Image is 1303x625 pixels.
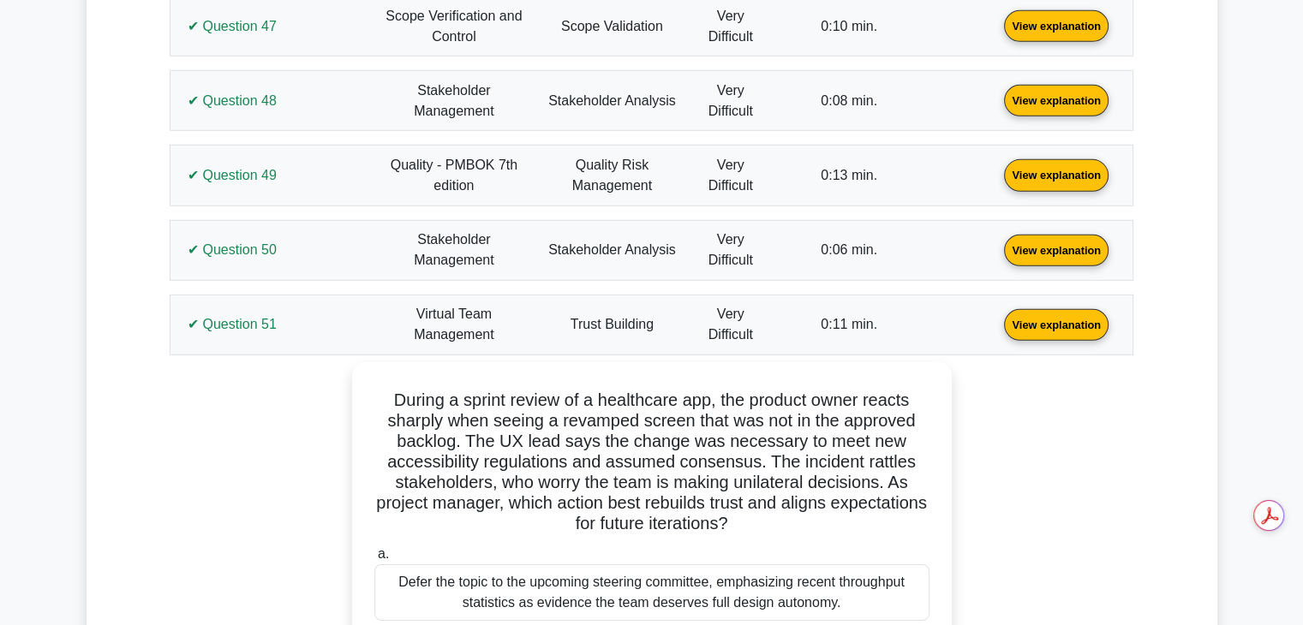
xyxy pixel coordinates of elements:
a: View explanation [997,18,1115,33]
a: View explanation [997,92,1115,107]
h5: During a sprint review of a healthcare app, the product owner reacts sharply when seeing a revamp... [373,390,931,533]
a: View explanation [997,241,1115,256]
a: View explanation [997,167,1115,182]
div: Defer the topic to the upcoming steering committee, emphasizing recent throughput statistics as e... [374,564,929,621]
span: a. [378,546,389,561]
a: View explanation [997,317,1115,331]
